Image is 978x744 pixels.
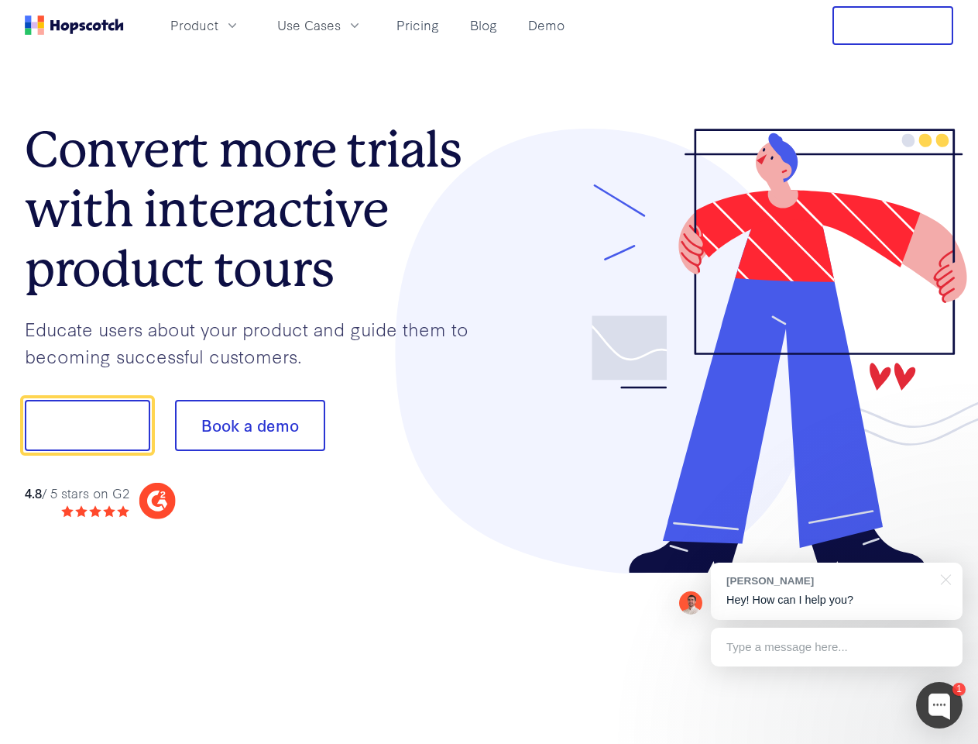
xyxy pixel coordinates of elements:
a: Demo [522,12,571,38]
p: Hey! How can I help you? [726,592,947,608]
button: Book a demo [175,400,325,451]
h1: Convert more trials with interactive product tours [25,120,489,298]
div: / 5 stars on G2 [25,484,129,503]
div: 1 [952,683,966,696]
p: Educate users about your product and guide them to becoming successful customers. [25,315,489,369]
a: Pricing [390,12,445,38]
a: Home [25,15,124,35]
button: Free Trial [832,6,953,45]
div: Type a message here... [711,628,963,666]
button: Product [161,12,249,38]
strong: 4.8 [25,484,42,501]
button: Show me! [25,400,150,451]
div: [PERSON_NAME] [726,573,932,588]
a: Blog [464,12,503,38]
button: Use Cases [268,12,372,38]
span: Use Cases [277,15,341,35]
span: Product [170,15,218,35]
img: Mark Spera [679,591,702,615]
